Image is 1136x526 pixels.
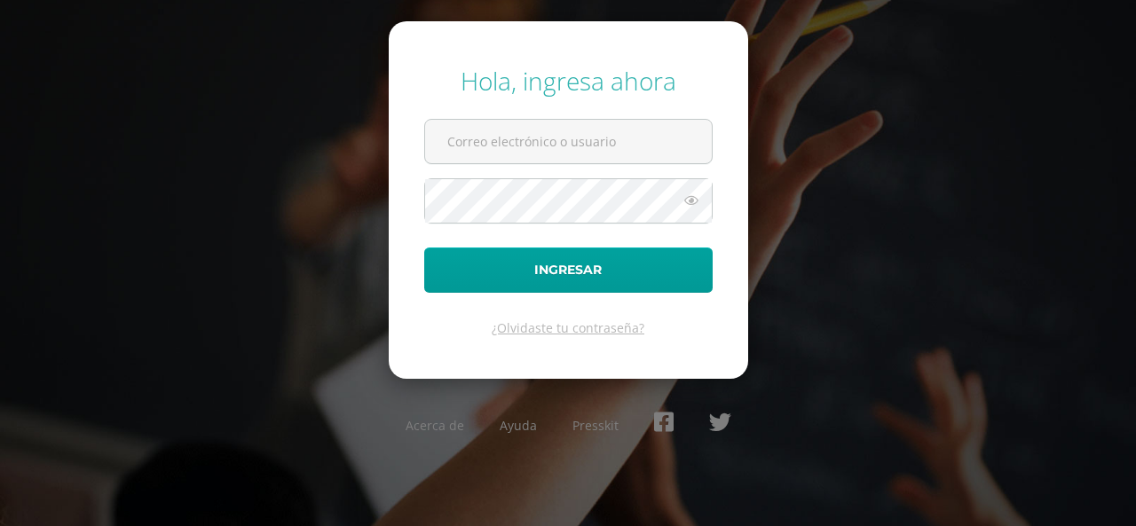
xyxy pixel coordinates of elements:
button: Ingresar [424,247,713,293]
a: Presskit [572,417,619,434]
div: Hola, ingresa ahora [424,64,713,98]
a: ¿Olvidaste tu contraseña? [492,319,644,336]
a: Acerca de [406,417,464,434]
a: Ayuda [500,417,537,434]
input: Correo electrónico o usuario [425,120,712,163]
